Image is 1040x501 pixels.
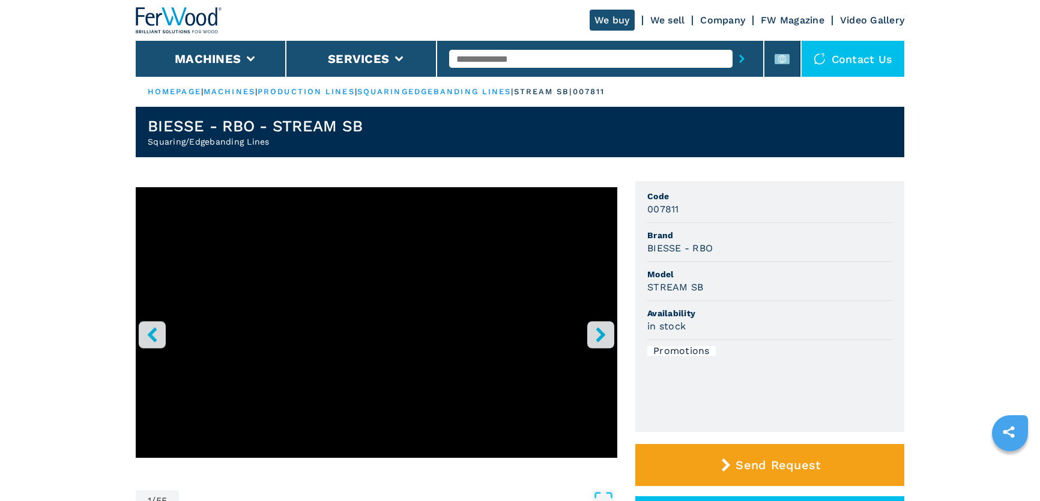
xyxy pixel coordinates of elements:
[647,346,716,356] div: Promotions
[148,116,363,136] h1: BIESSE - RBO - STREAM SB
[590,10,635,31] a: We buy
[647,319,686,333] h3: in stock
[647,280,703,294] h3: STREAM SB
[647,190,892,202] span: Code
[148,136,363,148] h2: Squaring/Edgebanding Lines
[175,52,241,66] button: Machines
[647,229,892,241] span: Brand
[355,87,357,96] span: |
[511,87,513,96] span: |
[587,321,614,348] button: right-button
[635,444,904,486] button: Send Request
[148,87,201,96] a: HOMEPAGE
[647,202,679,216] h3: 007811
[700,14,745,26] a: Company
[647,241,713,255] h3: BIESSE - RBO
[258,87,355,96] a: production lines
[357,87,512,96] a: squaringedgebanding lines
[647,268,892,280] span: Model
[814,53,826,65] img: Contact us
[802,41,905,77] div: Contact us
[761,14,824,26] a: FW Magazine
[136,7,222,34] img: Ferwood
[840,14,904,26] a: Video Gallery
[255,87,258,96] span: |
[650,14,685,26] a: We sell
[201,87,204,96] span: |
[736,458,820,472] span: Send Request
[989,447,1031,492] iframe: Chat
[647,307,892,319] span: Availability
[994,417,1024,447] a: sharethis
[733,45,751,73] button: submit-button
[514,86,573,97] p: stream sb |
[136,187,617,478] div: Go to Slide 1
[328,52,389,66] button: Services
[139,321,166,348] button: left-button
[573,86,605,97] p: 007811
[136,187,617,458] iframe: Linea di Squadrabordatura in azione - BIESSE - RBO STREAM SB - Ferwoodgroup - 007811
[204,87,255,96] a: machines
